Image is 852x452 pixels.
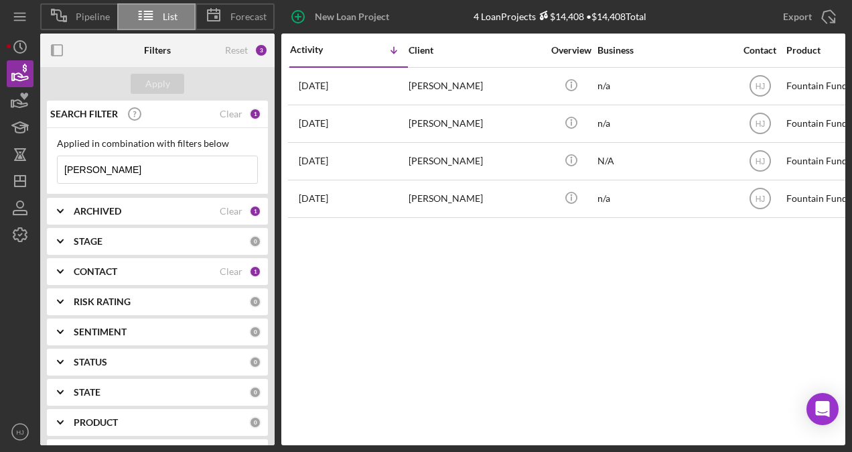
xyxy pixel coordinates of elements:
[299,80,328,91] time: 2025-09-11 17:47
[74,357,107,368] b: STATUS
[770,3,845,30] button: Export
[57,138,258,149] div: Applied in combination with filters below
[597,144,731,179] div: N/A
[290,44,349,55] div: Activity
[50,109,118,119] b: SEARCH FILTER
[163,11,177,22] span: List
[409,68,543,104] div: [PERSON_NAME]
[755,119,765,129] text: HJ
[74,327,127,337] b: SENTIMENT
[16,429,24,436] text: HJ
[806,393,839,425] div: Open Intercom Messenger
[249,296,261,308] div: 0
[220,109,242,119] div: Clear
[536,11,584,22] div: $14,408
[145,74,170,94] div: Apply
[76,11,110,22] span: Pipeline
[230,11,267,22] span: Forecast
[249,235,261,247] div: 0
[249,108,261,120] div: 1
[249,416,261,429] div: 0
[409,181,543,217] div: [PERSON_NAME]
[597,106,731,142] div: n/a
[225,45,248,56] div: Reset
[74,296,131,307] b: RISK RATING
[249,386,261,398] div: 0
[315,3,389,30] div: New Loan Project
[144,45,171,56] b: Filters
[299,193,328,204] time: 2025-05-07 15:00
[299,118,328,129] time: 2025-05-20 15:38
[597,68,731,104] div: n/a
[7,418,33,445] button: HJ
[74,266,117,277] b: CONTACT
[220,266,242,277] div: Clear
[74,387,100,398] b: STATE
[74,417,118,428] b: PRODUCT
[74,206,121,217] b: ARCHIVED
[597,181,731,217] div: n/a
[74,236,102,247] b: STAGE
[474,11,646,22] div: 4 Loan Projects • $14,408 Total
[255,44,268,57] div: 3
[546,45,596,56] div: Overview
[220,206,242,217] div: Clear
[409,106,543,142] div: [PERSON_NAME]
[249,356,261,368] div: 0
[597,45,731,56] div: Business
[281,3,403,30] button: New Loan Project
[249,266,261,278] div: 1
[299,156,328,166] time: 2025-05-09 16:32
[409,144,543,179] div: [PERSON_NAME]
[131,74,184,94] button: Apply
[409,45,543,56] div: Client
[783,3,812,30] div: Export
[755,82,765,91] text: HJ
[755,194,765,204] text: HJ
[249,205,261,217] div: 1
[249,326,261,338] div: 0
[735,45,785,56] div: Contact
[755,157,765,166] text: HJ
